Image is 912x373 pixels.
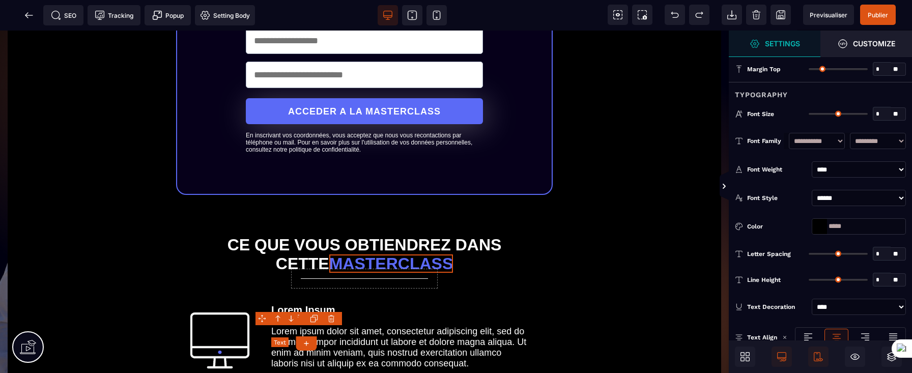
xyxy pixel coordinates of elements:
span: Font Size [747,110,774,118]
span: Mobile Only [808,347,829,367]
span: Open Blocks [735,347,755,367]
div: Color [747,221,808,232]
span: Publier [868,11,888,19]
span: Desktop Only [772,347,792,367]
div: Font Weight [747,164,808,175]
span: Hide/Show Block [845,347,865,367]
button: ACCEDER A LA MASTERCLASS [246,68,483,94]
div: Text Decoration [747,302,808,312]
b: Lorem Ipsum [271,274,335,285]
span: Popup [152,10,184,20]
span: SEO [51,10,76,20]
span: Margin Top [747,65,781,73]
span: Tracking [95,10,133,20]
h1: Ce que vous obtiendrez dans cette [176,200,553,248]
span: Screenshot [632,5,652,25]
text: Lorem ipsum dolor sit amet, consectetur adipiscing elit, sed do eiusmod tempor incididunt ut labo... [271,293,530,341]
span: Settings [729,31,820,57]
div: Font Family [747,136,784,146]
span: masterclass [329,224,453,242]
strong: Settings [765,40,800,47]
strong: Customize [853,40,895,47]
img: f803506fb32280df410bbc1a1cf7bc03_wired-outline-478-computer-display.gif [184,274,256,346]
span: Open Layers [881,347,902,367]
span: Line Height [747,276,781,284]
span: Setting Body [200,10,250,20]
span: Letter Spacing [747,250,791,258]
div: Typography [729,82,912,101]
span: View components [608,5,628,25]
div: Font Style [747,193,808,203]
p: Text Align [735,332,777,342]
img: loading [782,335,787,340]
span: Preview [803,5,854,25]
span: Open Style Manager [820,31,912,57]
text: En inscrivant vos coordonnées, vous acceptez que nous vous recontactions par téléphone ou mail. P... [246,99,483,123]
span: Previsualiser [810,11,847,19]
